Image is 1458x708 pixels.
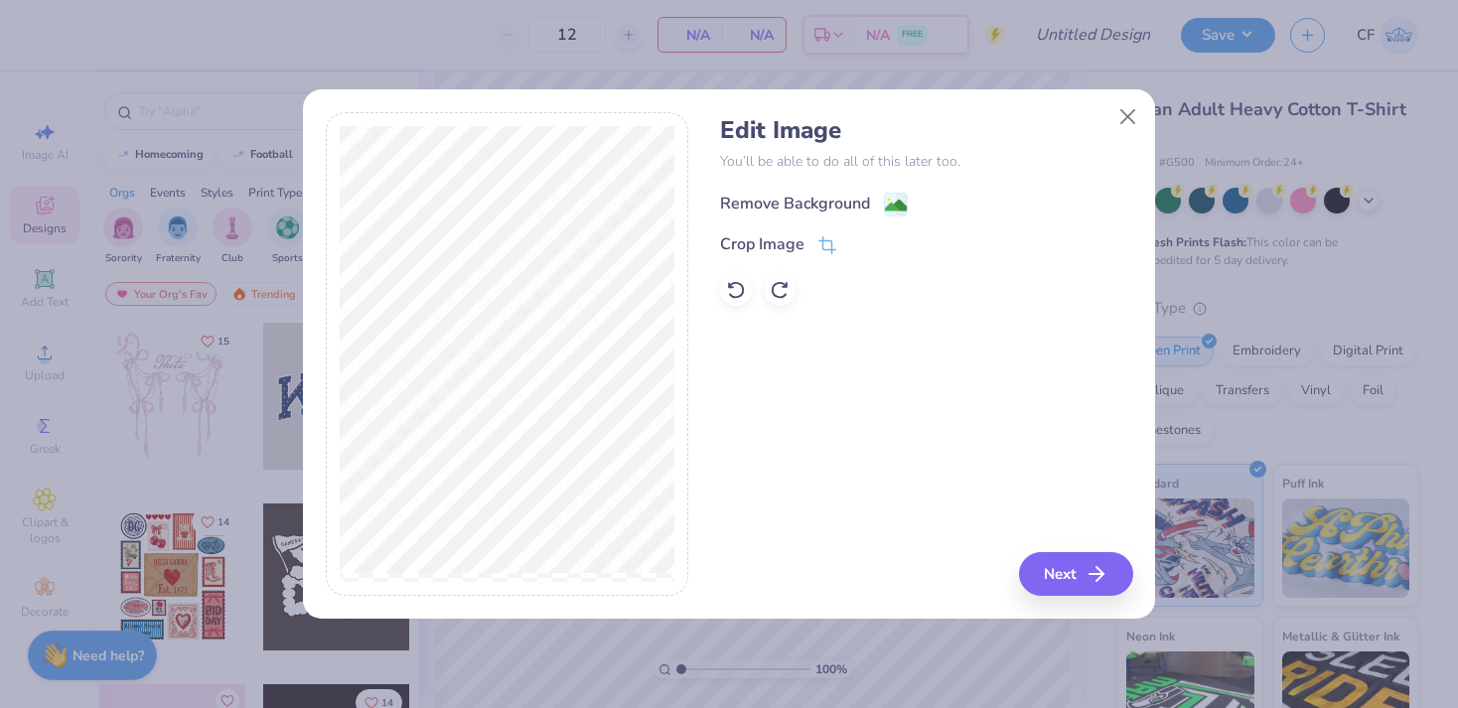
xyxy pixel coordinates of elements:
[1019,552,1133,596] button: Next
[720,232,804,256] div: Crop Image
[720,116,1132,145] h4: Edit Image
[1109,98,1147,136] button: Close
[720,151,1132,172] p: You’ll be able to do all of this later too.
[720,192,870,215] div: Remove Background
